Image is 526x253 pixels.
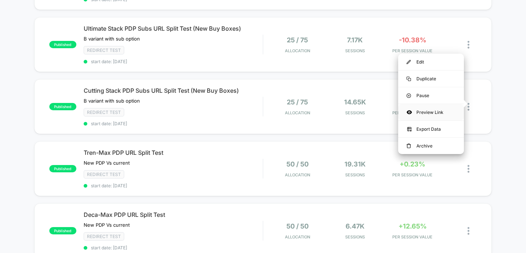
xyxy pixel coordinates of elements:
span: Sessions [328,172,382,177]
span: B variant with sub option [84,98,140,104]
div: Archive [398,138,464,154]
span: Allocation [285,172,310,177]
span: 7.17k [347,36,363,44]
span: start date: [DATE] [84,121,263,126]
span: 14.65k [344,98,366,106]
span: PER SESSION VALUE [386,48,439,53]
span: PER SESSION VALUE [386,172,439,177]
img: close [468,41,469,49]
span: New PDP Vs current [84,222,130,228]
span: published [49,227,76,234]
span: Sessions [328,110,382,115]
span: Tren-Max PDP URL Split Test [84,149,263,156]
span: Redirect Test [84,108,124,116]
span: start date: [DATE] [84,59,263,64]
img: menu [407,93,411,98]
span: Allocation [285,110,310,115]
span: Cutting Stack PDP Subs URL Split Test (New Buy Boxes) [84,87,263,94]
img: menu [407,143,411,149]
span: Redirect Test [84,46,124,54]
img: menu [407,77,411,81]
span: Sessions [328,48,382,53]
span: Deca-Max PDP URL Split Test [84,211,263,218]
span: -10.38% [399,36,426,44]
span: +12.65% [399,222,427,230]
span: 50 / 50 [286,222,309,230]
span: PER SESSION VALUE [386,110,439,115]
span: 50 / 50 [286,160,309,168]
span: Sessions [328,234,382,239]
span: Allocation [285,234,310,239]
span: Redirect Test [84,170,124,179]
span: 25 / 75 [287,98,308,106]
span: +0.23% [400,160,425,168]
span: Redirect Test [84,232,124,241]
img: close [468,103,469,111]
span: start date: [DATE] [84,183,263,188]
img: close [468,227,469,235]
div: Pause [398,87,464,104]
div: Preview Link [398,104,464,120]
span: 25 / 75 [287,36,308,44]
span: Ultimate Stack PDP Subs URL Split Test (New Buy Boxes) [84,25,263,32]
div: Edit [398,54,464,70]
span: New PDP Vs current [84,160,130,166]
span: published [49,103,76,110]
img: close [468,165,469,173]
div: Duplicate [398,70,464,87]
span: start date: [DATE] [84,245,263,250]
span: Allocation [285,48,310,53]
img: menu [407,60,411,64]
span: published [49,165,76,172]
div: Export Data [398,121,464,137]
span: 6.47k [346,222,365,230]
span: published [49,41,76,48]
span: 19.31k [344,160,366,168]
span: PER SESSION VALUE [386,234,439,239]
span: B variant with sub option [84,36,140,42]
